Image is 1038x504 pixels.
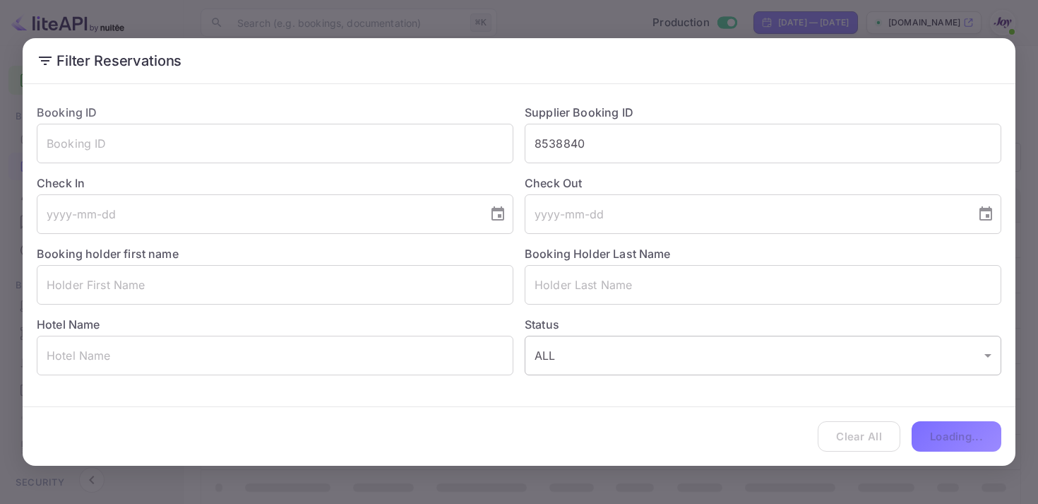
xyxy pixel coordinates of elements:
[525,194,966,234] input: yyyy-mm-dd
[37,194,478,234] input: yyyy-mm-dd
[37,265,513,305] input: Holder First Name
[37,124,513,163] input: Booking ID
[37,105,97,119] label: Booking ID
[23,38,1015,83] h2: Filter Reservations
[525,316,1001,333] label: Status
[525,124,1001,163] input: Supplier Booking ID
[37,317,100,332] label: Hotel Name
[484,200,512,228] button: Choose date
[972,200,1000,228] button: Choose date
[37,336,513,375] input: Hotel Name
[525,336,1001,375] div: ALL
[37,247,179,261] label: Booking holder first name
[525,265,1001,305] input: Holder Last Name
[525,175,1001,192] label: Check Out
[37,175,513,192] label: Check In
[525,105,633,119] label: Supplier Booking ID
[525,247,671,261] label: Booking Holder Last Name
